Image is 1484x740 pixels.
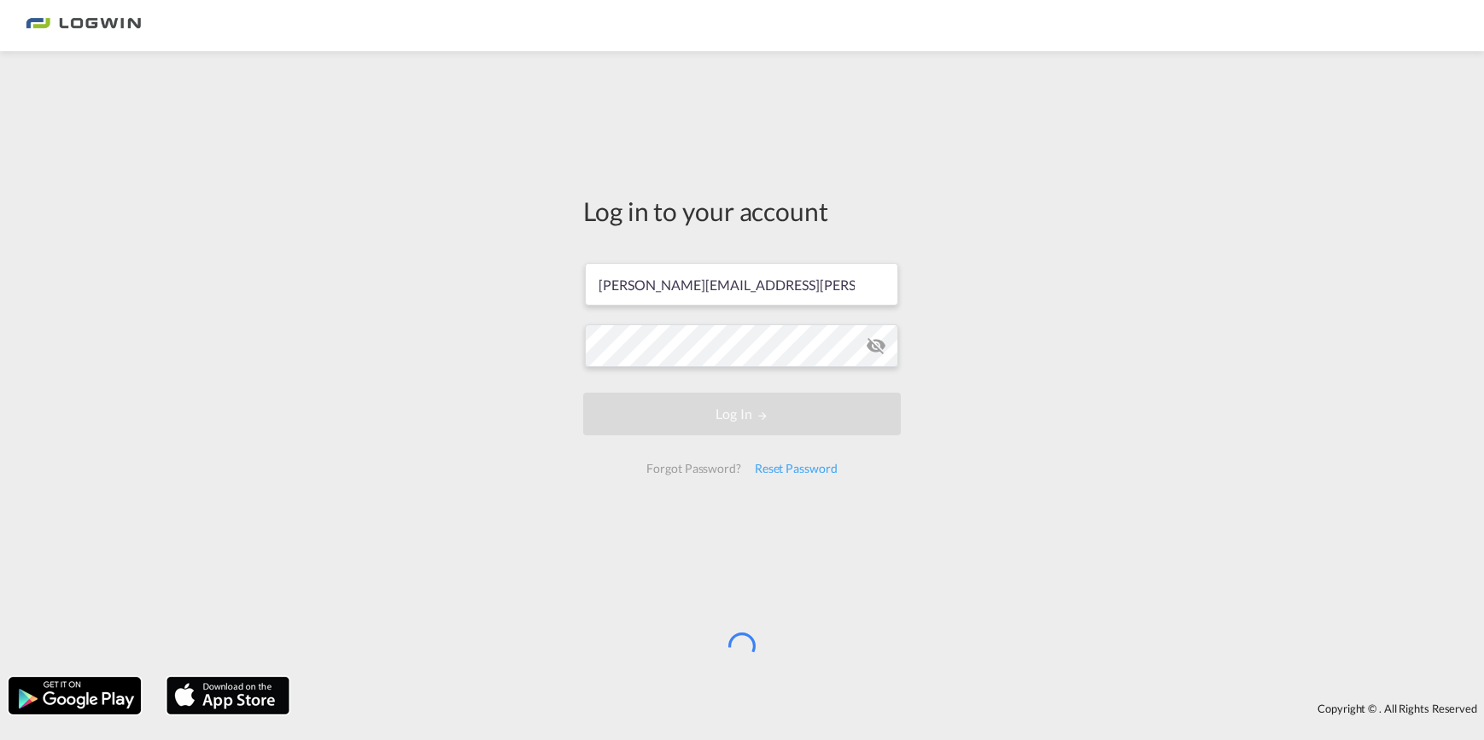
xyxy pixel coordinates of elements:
button: LOGIN [583,393,901,435]
div: Copyright © . All Rights Reserved [298,694,1484,723]
div: Forgot Password? [640,453,747,484]
md-icon: icon-eye-off [866,335,886,356]
img: 2761ae10d95411efa20a1f5e0282d2d7.png [26,7,141,45]
div: Log in to your account [583,193,901,229]
img: google.png [7,675,143,716]
input: Enter email/phone number [585,263,898,306]
div: Reset Password [748,453,844,484]
img: apple.png [165,675,291,716]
